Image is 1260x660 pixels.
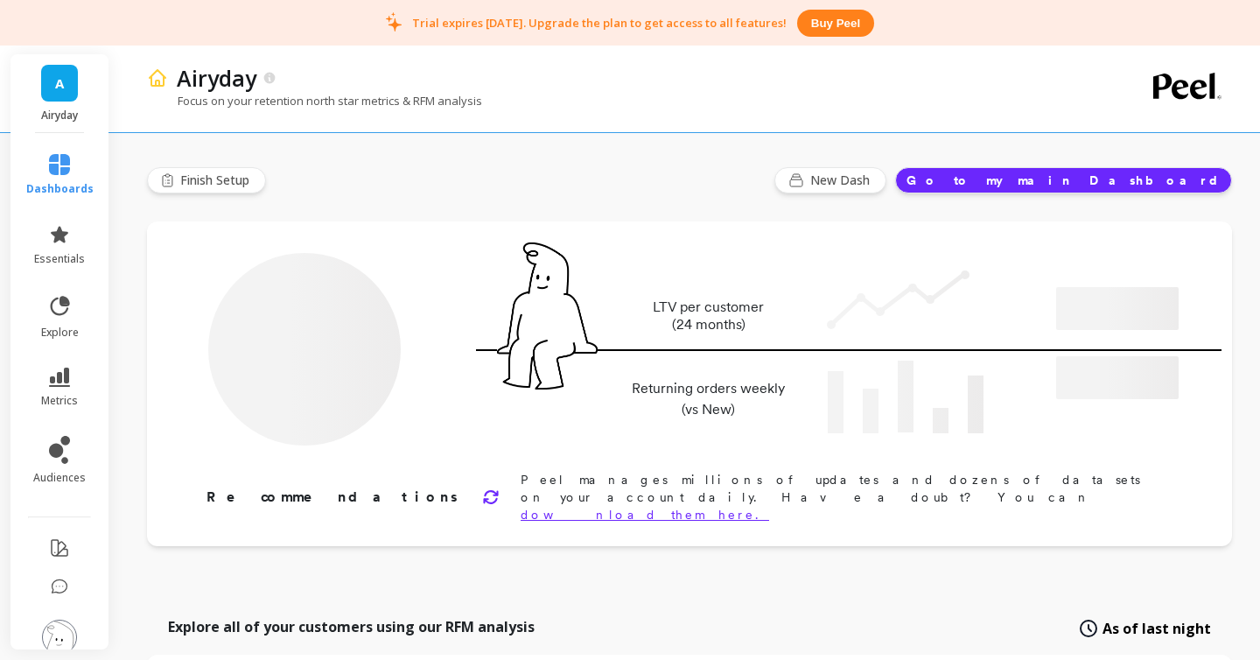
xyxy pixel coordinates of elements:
[626,378,790,420] p: Returning orders weekly (vs New)
[797,10,874,37] button: Buy peel
[41,394,78,408] span: metrics
[206,487,461,508] p: Recommendations
[33,471,86,485] span: audiences
[41,326,79,340] span: explore
[34,252,85,266] span: essentials
[895,167,1232,193] button: Go to my main Dashboard
[147,93,482,109] p: Focus on your retention north star metrics & RFM analysis
[774,167,886,193] button: New Dash
[42,620,77,655] img: profile picture
[28,109,92,123] p: Airyday
[412,15,787,31] p: Trial expires [DATE]. Upgrade the plan to get access to all features!
[626,298,790,334] p: LTV per customer (24 months)
[497,242,598,390] img: pal seatted on line
[177,63,256,93] p: Airyday
[1102,618,1211,639] span: As of last night
[168,616,535,637] p: Explore all of your customers using our RFM analysis
[26,182,94,196] span: dashboards
[147,167,266,193] button: Finish Setup
[521,508,769,522] a: download them here.
[810,172,875,189] span: New Dash
[180,172,255,189] span: Finish Setup
[147,67,168,88] img: header icon
[55,74,64,94] span: A
[521,471,1176,523] p: Peel manages millions of updates and dozens of datasets on your account daily. Have a doubt? You can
